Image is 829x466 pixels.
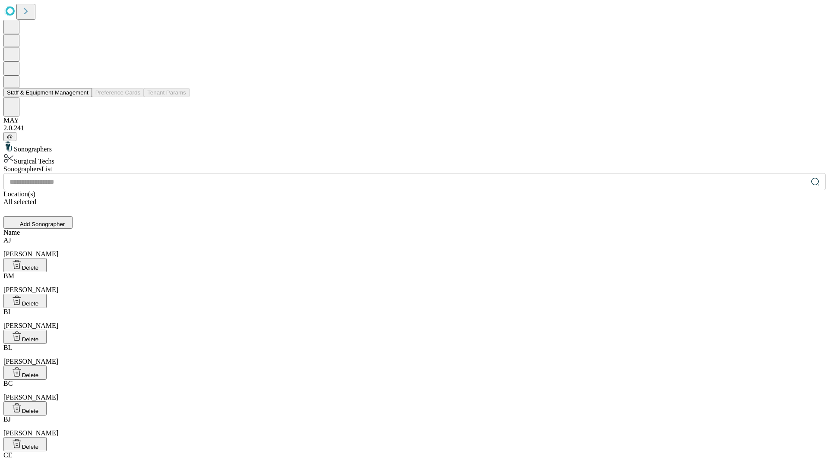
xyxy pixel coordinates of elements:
[3,344,826,365] div: [PERSON_NAME]
[3,198,826,206] div: All selected
[3,272,826,294] div: [PERSON_NAME]
[3,401,47,416] button: Delete
[3,344,12,351] span: BL
[3,308,826,330] div: [PERSON_NAME]
[3,236,11,244] span: AJ
[3,365,47,380] button: Delete
[3,132,16,141] button: @
[3,294,47,308] button: Delete
[22,408,39,414] span: Delete
[7,133,13,140] span: @
[3,380,13,387] span: BC
[3,437,47,451] button: Delete
[3,416,826,437] div: [PERSON_NAME]
[3,258,47,272] button: Delete
[3,236,826,258] div: [PERSON_NAME]
[22,444,39,450] span: Delete
[3,116,826,124] div: MAY
[22,264,39,271] span: Delete
[3,229,826,236] div: Name
[3,272,14,280] span: BM
[3,190,35,198] span: Location(s)
[3,330,47,344] button: Delete
[3,124,826,132] div: 2.0.241
[3,153,826,165] div: Surgical Techs
[20,221,65,227] span: Add Sonographer
[22,372,39,378] span: Delete
[3,165,826,173] div: Sonographers List
[22,336,39,343] span: Delete
[3,416,11,423] span: BJ
[3,380,826,401] div: [PERSON_NAME]
[3,451,12,459] span: CE
[3,308,10,315] span: BI
[22,300,39,307] span: Delete
[144,88,190,97] button: Tenant Params
[3,141,826,153] div: Sonographers
[3,88,92,97] button: Staff & Equipment Management
[92,88,144,97] button: Preference Cards
[3,216,73,229] button: Add Sonographer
